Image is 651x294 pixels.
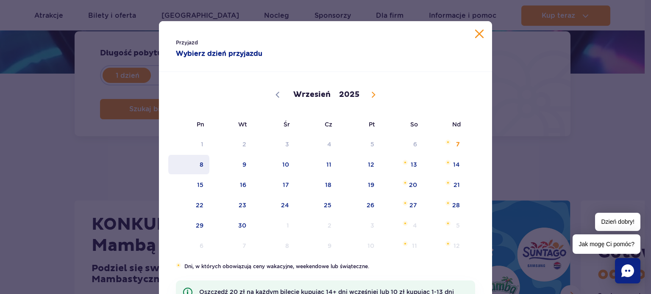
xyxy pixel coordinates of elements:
[381,175,424,195] span: Wrzesień 20, 2025
[296,236,339,256] span: Październik 9, 2025
[338,175,381,195] span: Wrzesień 19, 2025
[210,155,253,174] span: Wrzesień 9, 2025
[176,38,309,47] span: Przyjazd
[595,213,640,231] span: Dzień dobry!
[424,195,467,215] span: Wrzesień 28, 2025
[210,175,253,195] span: Wrzesień 16, 2025
[253,195,296,215] span: Wrzesień 24, 2025
[424,135,467,154] span: Wrzesień 7, 2025
[253,135,296,154] span: Wrzesień 3, 2025
[338,135,381,154] span: Wrzesień 5, 2025
[381,195,424,215] span: Wrzesień 27, 2025
[338,216,381,235] span: Październik 3, 2025
[210,195,253,215] span: Wrzesień 23, 2025
[210,135,253,154] span: Wrzesień 2, 2025
[210,236,253,256] span: Październik 7, 2025
[176,49,309,59] strong: Wybierz dzień przyjazdu
[210,115,253,134] span: Wt
[338,115,381,134] span: Pt
[253,236,296,256] span: Październik 8, 2025
[424,155,467,174] span: Wrzesień 14, 2025
[296,195,339,215] span: Wrzesień 25, 2025
[475,30,484,38] button: Zamknij kalendarz
[338,155,381,174] span: Wrzesień 12, 2025
[176,263,475,270] li: Dni, w których obowiązują ceny wakacyjne, weekendowe lub świąteczne.
[296,216,339,235] span: Październik 2, 2025
[167,216,210,235] span: Wrzesień 29, 2025
[338,195,381,215] span: Wrzesień 26, 2025
[167,195,210,215] span: Wrzesień 22, 2025
[210,216,253,235] span: Wrzesień 30, 2025
[296,115,339,134] span: Cz
[253,155,296,174] span: Wrzesień 10, 2025
[338,236,381,256] span: Październik 10, 2025
[424,216,467,235] span: Październik 5, 2025
[167,236,210,256] span: Październik 6, 2025
[296,155,339,174] span: Wrzesień 11, 2025
[167,135,210,154] span: Wrzesień 1, 2025
[381,115,424,134] span: So
[381,155,424,174] span: Wrzesień 13, 2025
[296,175,339,195] span: Wrzesień 18, 2025
[253,115,296,134] span: Śr
[296,135,339,154] span: Wrzesień 4, 2025
[167,155,210,174] span: Wrzesień 8, 2025
[424,236,467,256] span: Październik 12, 2025
[424,175,467,195] span: Wrzesień 21, 2025
[167,115,210,134] span: Pn
[253,175,296,195] span: Wrzesień 17, 2025
[424,115,467,134] span: Nd
[253,216,296,235] span: Październik 1, 2025
[573,234,640,254] span: Jak mogę Ci pomóc?
[381,216,424,235] span: Październik 4, 2025
[615,258,640,283] div: Chat
[381,135,424,154] span: Wrzesień 6, 2025
[381,236,424,256] span: Październik 11, 2025
[167,175,210,195] span: Wrzesień 15, 2025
